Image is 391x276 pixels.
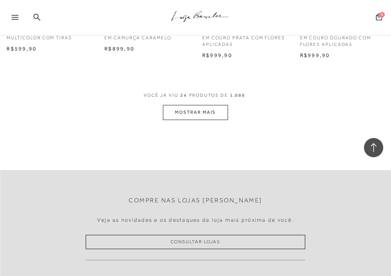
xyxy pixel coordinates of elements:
a: SANDÁLIA PLATAFORMA FLAT EM COURO DOURADO COM FLORES APLICADAS [294,24,390,47]
h4: Veja as novidades e os destaques da loja mais próxima de você. [97,217,294,223]
span: R$999,90 [202,52,232,58]
button: MOSTRAR MAIS [163,105,228,120]
span: 0 [379,12,385,17]
a: Consultar Lojas [86,235,305,249]
span: 1.086 [230,93,246,98]
span: R$999,90 [300,52,330,58]
span: VOCÊ JÁ VIU PRODUTOS DE [144,93,248,98]
a: SANDÁLIA PLATAFORMA FLAT EM COURO PRATA COM FLORES APLICADAS [196,24,292,47]
span: R$599,90 [7,45,37,52]
h2: Compre nas lojas [PERSON_NAME] [129,197,262,204]
span: R$899,90 [104,45,134,52]
button: 0 [374,13,384,23]
span: 24 [180,93,187,98]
